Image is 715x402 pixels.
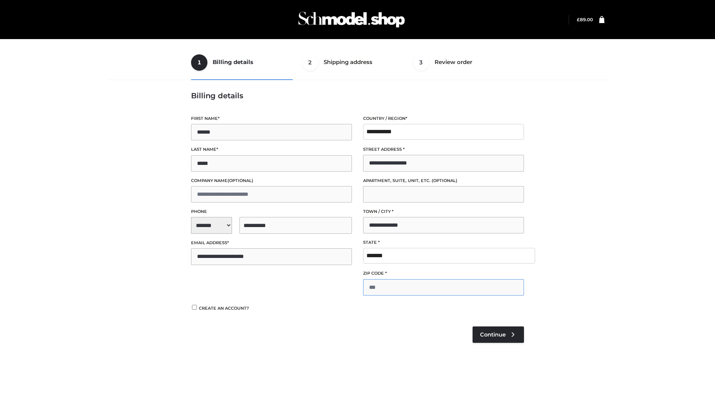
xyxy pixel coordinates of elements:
a: Continue [473,326,524,343]
label: Apartment, suite, unit, etc. [363,177,524,184]
span: (optional) [432,178,457,183]
span: £ [577,17,580,22]
span: Create an account? [199,306,249,311]
label: Country / Region [363,115,524,122]
label: Email address [191,239,352,246]
label: First name [191,115,352,122]
span: (optional) [228,178,253,183]
label: Phone [191,208,352,215]
input: Create an account? [191,305,198,310]
label: State [363,239,524,246]
h3: Billing details [191,91,524,100]
a: £89.00 [577,17,593,22]
label: Street address [363,146,524,153]
bdi: 89.00 [577,17,593,22]
label: Town / City [363,208,524,215]
span: Continue [480,331,506,338]
label: Company name [191,177,352,184]
label: Last name [191,146,352,153]
img: Schmodel Admin 964 [296,5,407,34]
label: ZIP Code [363,270,524,277]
